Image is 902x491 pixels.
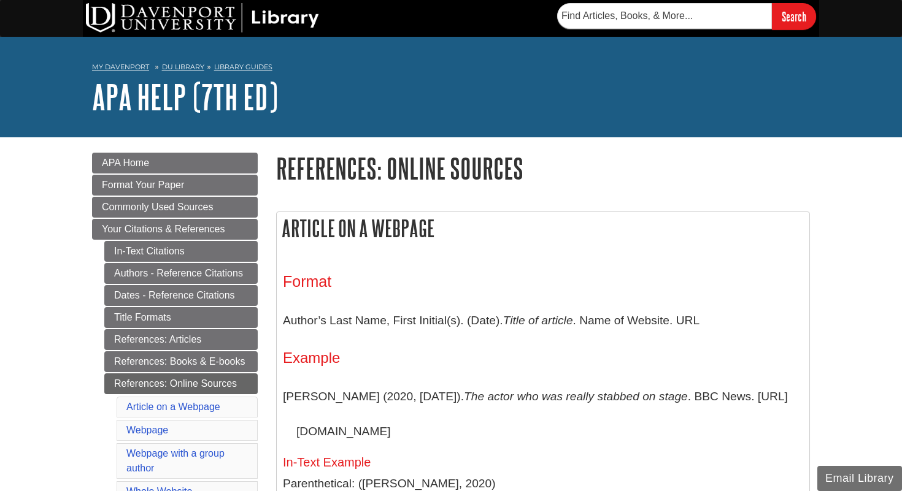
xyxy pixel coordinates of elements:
a: APA Home [92,153,258,173]
h4: Example [283,350,803,366]
a: Dates - Reference Citations [104,285,258,306]
a: Library Guides [214,63,272,71]
a: References: Books & E-books [104,351,258,372]
input: Search [772,3,816,29]
a: Article on a Webpage [126,402,220,412]
a: Your Citations & References [92,219,258,240]
a: DU Library [162,63,204,71]
a: Commonly Used Sources [92,197,258,218]
h5: In-Text Example [283,455,803,469]
p: Author’s Last Name, First Initial(s). (Date). . Name of Website. URL [283,303,803,338]
span: Commonly Used Sources [102,202,213,212]
span: Your Citations & References [102,224,225,234]
nav: breadcrumb [92,59,810,78]
h1: References: Online Sources [276,153,810,184]
a: Webpage [126,425,168,435]
a: In-Text Citations [104,241,258,262]
p: [PERSON_NAME] (2020, [DATE]). . BBC News. [URL][DOMAIN_NAME] [283,379,803,449]
a: Webpage with a group author [126,448,225,473]
i: The actor who was really stabbed on stage [464,390,688,403]
form: Searches DU Library's articles, books, and more [557,3,816,29]
h3: Format [283,273,803,291]
input: Find Articles, Books, & More... [557,3,772,29]
a: References: Online Sources [104,373,258,394]
a: My Davenport [92,62,149,72]
i: Title of article [503,314,573,327]
h2: Article on a Webpage [277,212,809,245]
a: Authors - Reference Citations [104,263,258,284]
a: APA Help (7th Ed) [92,78,278,116]
img: DU Library [86,3,319,32]
a: Title Formats [104,307,258,328]
span: Format Your Paper [102,180,184,190]
a: Format Your Paper [92,175,258,196]
button: Email Library [817,466,902,491]
a: References: Articles [104,329,258,350]
span: APA Home [102,158,149,168]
